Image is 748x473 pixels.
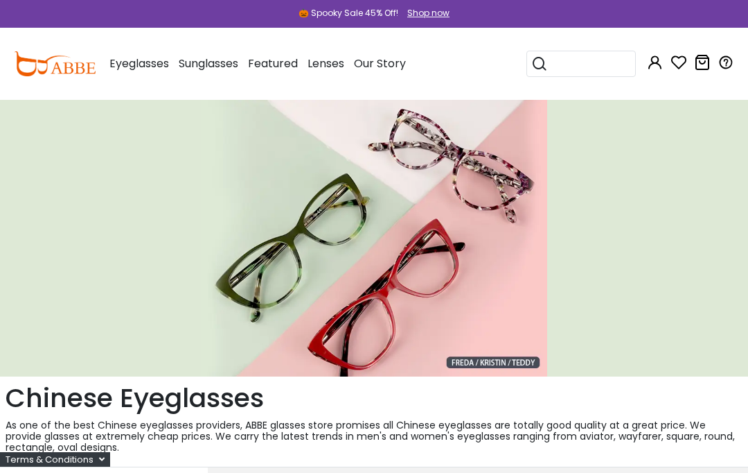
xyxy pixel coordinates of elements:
img: Chinese Eyeglasses [201,99,547,377]
p: As one of the best Chinese eyeglasses providers, ABBE glasses store promises all Chinese eyeglass... [6,420,742,453]
span: Featured [248,55,298,71]
span: Lenses [308,55,344,71]
span: Sunglasses [179,55,238,71]
div: Shop now [407,7,449,19]
span: Eyeglasses [109,55,169,71]
a: Shop now [400,7,449,19]
h1: Chinese Eyeglasses [6,382,742,414]
img: abbeglasses.com [14,51,96,76]
div: 🎃 Spooky Sale 45% Off! [299,7,398,19]
span: Our Story [354,55,406,71]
